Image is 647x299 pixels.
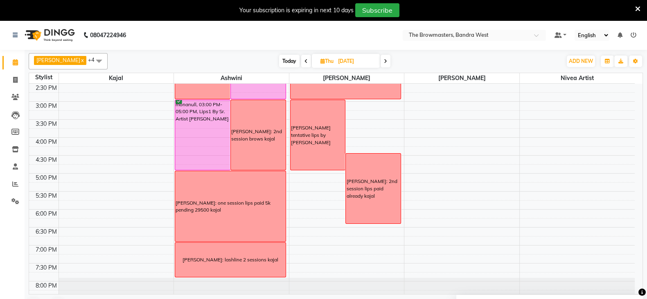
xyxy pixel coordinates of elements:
[289,73,404,83] span: [PERSON_NAME]
[90,24,126,47] b: 08047224946
[569,58,593,64] span: ADD NEW
[34,263,59,272] div: 7:30 PM
[36,57,80,63] span: [PERSON_NAME]
[318,58,336,64] span: Thu
[231,128,285,143] div: [PERSON_NAME]: 2nd session brows kajal
[176,199,285,214] div: [PERSON_NAME]: one session lips paid 5k pending 29500 kajal
[183,256,278,263] div: [PERSON_NAME]: lashline 2 sessions kajal
[34,156,59,164] div: 4:30 PM
[34,192,59,200] div: 5:30 PM
[336,55,376,67] input: 2025-09-04
[34,102,59,110] div: 3:00 PM
[174,73,289,83] span: Ashwini
[29,73,59,82] div: Stylist
[34,281,59,290] div: 8:00 PM
[34,174,59,182] div: 5:00 PM
[80,57,84,63] a: x
[520,73,635,83] span: Nivea Artist
[291,124,345,146] div: [PERSON_NAME] tentative lips by [PERSON_NAME]
[404,73,519,83] span: [PERSON_NAME]
[279,55,300,67] span: Today
[34,84,59,92] div: 2:30 PM
[34,138,59,146] div: 4:00 PM
[567,56,595,67] button: ADD NEW
[346,178,400,200] div: [PERSON_NAME]: 2nd session lips paid already kajal
[34,245,59,254] div: 7:00 PM
[34,210,59,218] div: 6:00 PM
[59,73,174,83] span: Kajal
[239,6,354,15] div: Your subscription is expiring in next 10 days
[88,56,101,63] span: +4
[175,100,230,170] div: monanull, 03:00 PM-05:00 PM, Lips1 By Sr. Artist [PERSON_NAME]
[21,24,77,47] img: logo
[355,3,399,17] button: Subscribe
[34,228,59,236] div: 6:30 PM
[34,120,59,128] div: 3:30 PM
